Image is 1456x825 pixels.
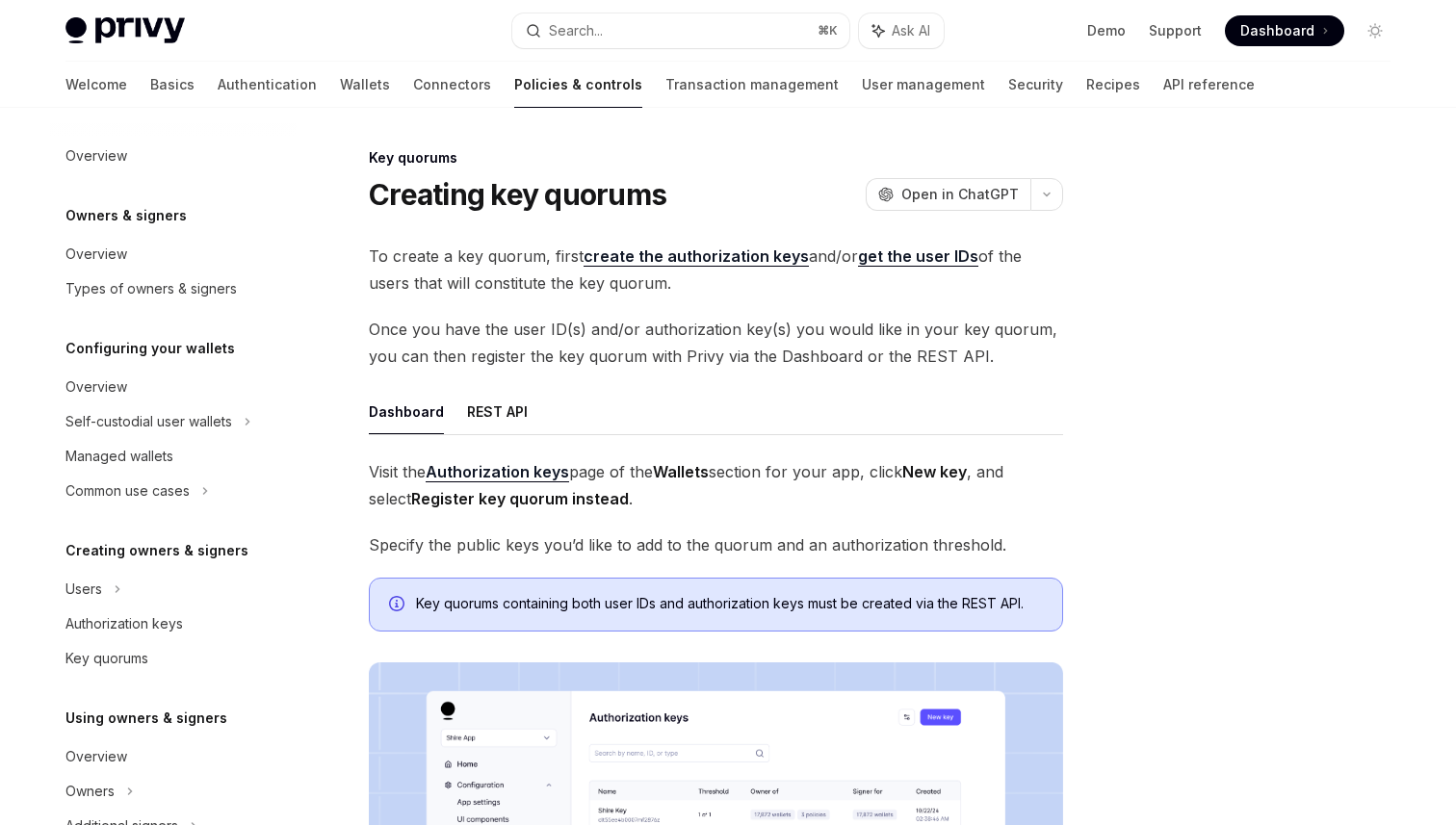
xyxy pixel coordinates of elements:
div: Managed wallets [65,445,173,468]
a: Welcome [65,62,127,108]
a: Key quorums [50,641,297,676]
a: Overview [50,139,297,173]
div: Types of owners & signers [65,277,237,300]
button: Toggle dark mode [1360,15,1391,46]
a: Overview [50,370,297,404]
a: Wallets [340,62,390,108]
a: Authentication [218,62,317,108]
h5: Using owners & signers [65,707,227,730]
a: API reference [1163,62,1255,108]
button: REST API [467,389,528,434]
h5: Owners & signers [65,204,187,227]
a: Recipes [1086,62,1140,108]
button: Open in ChatGPT [866,178,1030,211]
a: User management [862,62,985,108]
a: get the user IDs [858,246,978,267]
button: Dashboard [369,389,444,434]
h1: Creating key quorums [369,177,666,212]
a: Basics [150,62,195,108]
span: Key quorums containing both user IDs and authorization keys must be created via the REST API. [416,594,1043,613]
a: Types of owners & signers [50,271,297,306]
span: Once you have the user ID(s) and/or authorization key(s) you would like in your key quorum, you c... [369,316,1063,370]
img: light logo [65,17,185,44]
h5: Creating owners & signers [65,539,248,562]
div: Overview [65,243,127,266]
div: Users [65,578,102,601]
a: Overview [50,739,297,774]
a: Policies & controls [514,62,642,108]
a: create the authorization keys [584,246,809,267]
div: Key quorums [65,647,148,670]
a: Authorization keys [426,462,569,482]
h5: Configuring your wallets [65,337,235,360]
strong: Authorization keys [426,462,569,481]
span: To create a key quorum, first and/or of the users that will constitute the key quorum. [369,243,1063,296]
a: Demo [1087,21,1126,40]
a: Connectors [413,62,491,108]
strong: New key [902,462,967,481]
div: Self-custodial user wallets [65,410,232,433]
a: Dashboard [1225,15,1344,46]
a: Overview [50,237,297,271]
div: Owners [65,780,115,803]
a: Authorization keys [50,606,297,641]
div: Overview [65,375,127,399]
button: Ask AI [859,13,944,48]
div: Search... [549,19,603,42]
div: Authorization keys [65,612,183,635]
a: Transaction management [665,62,839,108]
strong: Register key quorum instead [411,489,629,508]
span: Ask AI [892,21,930,40]
span: Specify the public keys you’d like to add to the quorum and an authorization threshold. [369,531,1063,558]
div: Common use cases [65,479,190,503]
a: Security [1008,62,1063,108]
span: ⌘ K [818,23,838,39]
strong: Wallets [653,462,709,481]
div: Overview [65,745,127,768]
div: Overview [65,144,127,168]
div: Key quorums [369,148,1063,168]
span: Open in ChatGPT [901,185,1019,204]
button: Search...⌘K [512,13,849,48]
span: Visit the page of the section for your app, click , and select . [369,458,1063,512]
svg: Info [389,596,408,615]
a: Support [1149,21,1202,40]
span: Dashboard [1240,21,1314,40]
a: Managed wallets [50,439,297,474]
